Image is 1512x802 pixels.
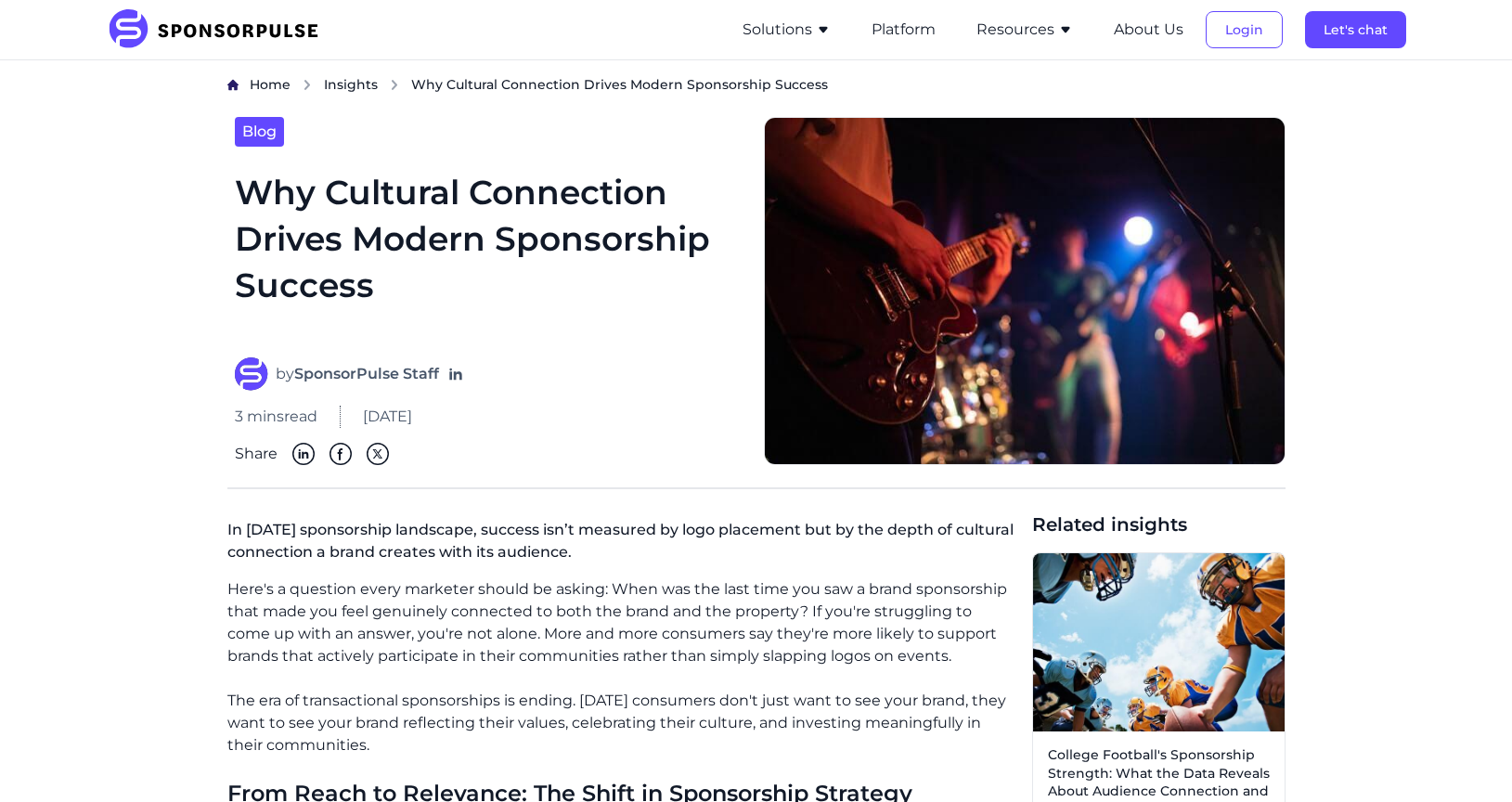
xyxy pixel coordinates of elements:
[324,75,378,95] a: Insights
[235,406,317,428] span: 3 mins read
[235,117,284,147] a: Blog
[872,21,936,38] a: Platform
[302,79,313,91] img: chevron right
[235,357,268,391] img: SponsorPulse Staff
[1305,21,1406,38] a: Let's chat
[250,75,291,95] a: Home
[294,365,439,382] strong: SponsorPulse Staff
[1206,21,1283,38] a: Login
[1032,511,1286,537] span: Related insights
[235,169,742,336] h1: Why Cultural Connection Drives Modern Sponsorship Success
[743,19,831,41] button: Solutions
[764,117,1286,466] img: Neza Dolmo courtesy of Unsplash
[292,443,315,465] img: Linkedin
[1114,19,1183,41] button: About Us
[250,76,291,93] span: Home
[363,406,412,428] span: [DATE]
[389,79,400,91] img: chevron right
[227,511,1017,578] p: In [DATE] sponsorship landscape, success isn’t measured by logo placement but by the depth of cul...
[1033,553,1285,731] img: Getty Images courtesy of Unsplash
[411,75,828,94] span: Why Cultural Connection Drives Modern Sponsorship Success
[976,19,1073,41] button: Resources
[235,443,278,465] span: Share
[227,578,1017,667] p: Here's a question every marketer should be asking: When was the last time you saw a brand sponsor...
[1206,11,1283,48] button: Login
[227,690,1017,757] p: The era of transactional sponsorships is ending. [DATE] consumers don't just want to see your bra...
[330,443,352,465] img: Facebook
[107,9,332,50] img: SponsorPulse
[324,76,378,93] span: Insights
[227,79,239,91] img: Home
[1305,11,1406,48] button: Let's chat
[367,443,389,465] img: Twitter
[872,19,936,41] button: Platform
[276,363,439,385] span: by
[1114,21,1183,38] a: About Us
[446,365,465,383] a: Follow on LinkedIn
